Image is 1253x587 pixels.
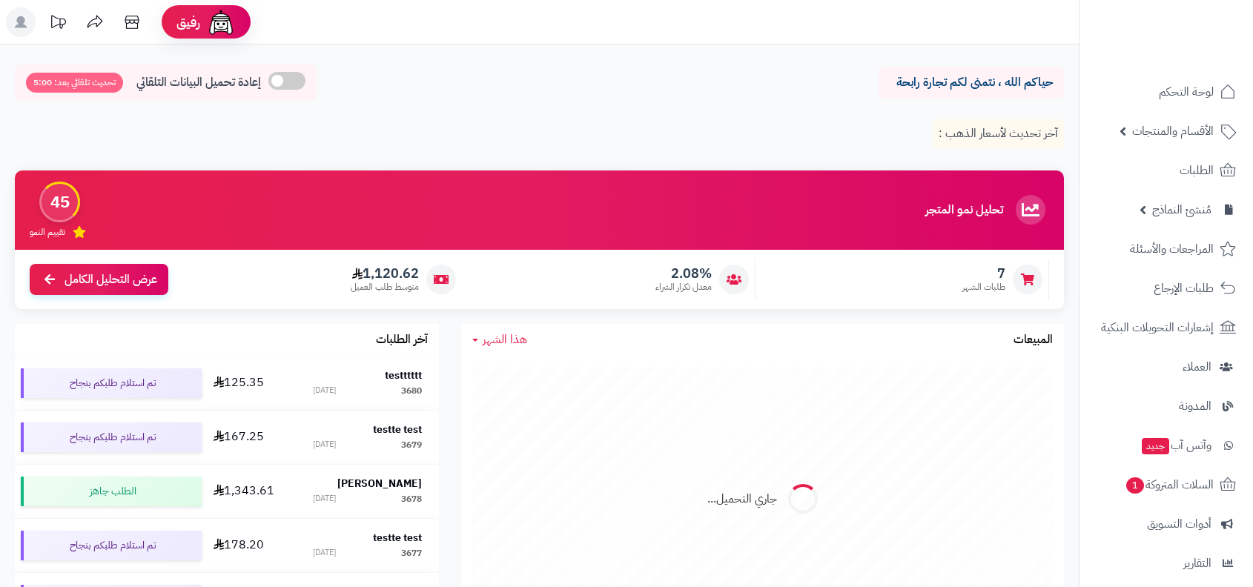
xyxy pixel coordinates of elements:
div: [DATE] [313,439,336,451]
span: عرض التحليل الكامل [65,271,157,288]
h3: آخر الطلبات [376,334,428,347]
a: طلبات الإرجاع [1088,271,1244,306]
img: ai-face.png [206,7,236,37]
a: إشعارات التحويلات البنكية [1088,310,1244,345]
p: آخر تحديث لأسعار الذهب : [933,119,1064,148]
span: إعادة تحميل البيانات التلقائي [136,74,261,91]
a: عرض التحليل الكامل [30,264,168,296]
td: 178.20 [208,519,296,572]
a: وآتس آبجديد [1088,428,1244,463]
a: العملاء [1088,349,1244,385]
span: هذا الشهر [483,331,527,348]
strong: [PERSON_NAME] [337,476,422,491]
a: تحديثات المنصة [39,7,76,41]
span: تقييم النمو [30,226,65,239]
img: logo-2.png [1152,39,1239,70]
a: أدوات التسويق [1088,506,1244,542]
div: 3677 [401,547,422,560]
a: الطلبات [1088,153,1244,188]
td: 125.35 [208,356,296,410]
span: المدونة [1179,396,1211,417]
span: 7 [962,265,1005,282]
span: مُنشئ النماذج [1152,199,1211,220]
div: الطلب جاهز [21,477,202,506]
a: هذا الشهر [472,331,527,348]
div: جاري التحميل... [707,491,777,508]
h3: المبيعات [1014,334,1053,347]
span: 2.08% [655,265,712,282]
a: لوحة التحكم [1088,74,1244,110]
div: 3679 [401,439,422,451]
span: جديد [1142,438,1169,454]
a: التقارير [1088,545,1244,581]
span: معدل تكرار الشراء [655,281,712,293]
span: تحديث تلقائي بعد: 5:00 [26,73,123,93]
span: وآتس آب [1140,435,1211,456]
span: المراجعات والأسئلة [1130,239,1214,259]
div: تم استلام طلبكم بنجاح [21,368,202,398]
span: التقارير [1183,553,1211,574]
span: رفيق [176,13,200,31]
strong: testte test [373,530,422,545]
span: طلبات الإرجاع [1154,278,1214,299]
div: تم استلام طلبكم بنجاح [21,531,202,560]
span: العملاء [1183,356,1211,377]
span: أدوات التسويق [1147,514,1211,534]
strong: testte test [373,422,422,437]
span: طلبات الشهر [962,281,1005,293]
strong: testttttt [385,368,422,383]
span: لوحة التحكم [1159,82,1214,102]
div: تم استلام طلبكم بنجاح [21,422,202,452]
a: المراجعات والأسئلة [1088,231,1244,267]
span: 1 [1126,477,1144,494]
h3: تحليل نمو المتجر [925,204,1003,217]
span: الأقسام والمنتجات [1132,121,1214,142]
p: حياكم الله ، نتمنى لكم تجارة رابحة [890,74,1053,91]
td: 167.25 [208,411,296,464]
span: السلات المتروكة [1125,474,1214,495]
span: 1,120.62 [351,265,419,282]
div: [DATE] [313,493,336,505]
a: السلات المتروكة1 [1088,467,1244,503]
span: إشعارات التحويلات البنكية [1101,317,1214,338]
a: المدونة [1088,388,1244,424]
span: متوسط طلب العميل [351,281,419,293]
div: [DATE] [313,385,336,397]
td: 1,343.61 [208,465,296,518]
span: الطلبات [1180,160,1214,181]
div: 3680 [401,385,422,397]
div: 3678 [401,493,422,505]
div: [DATE] [313,547,336,560]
